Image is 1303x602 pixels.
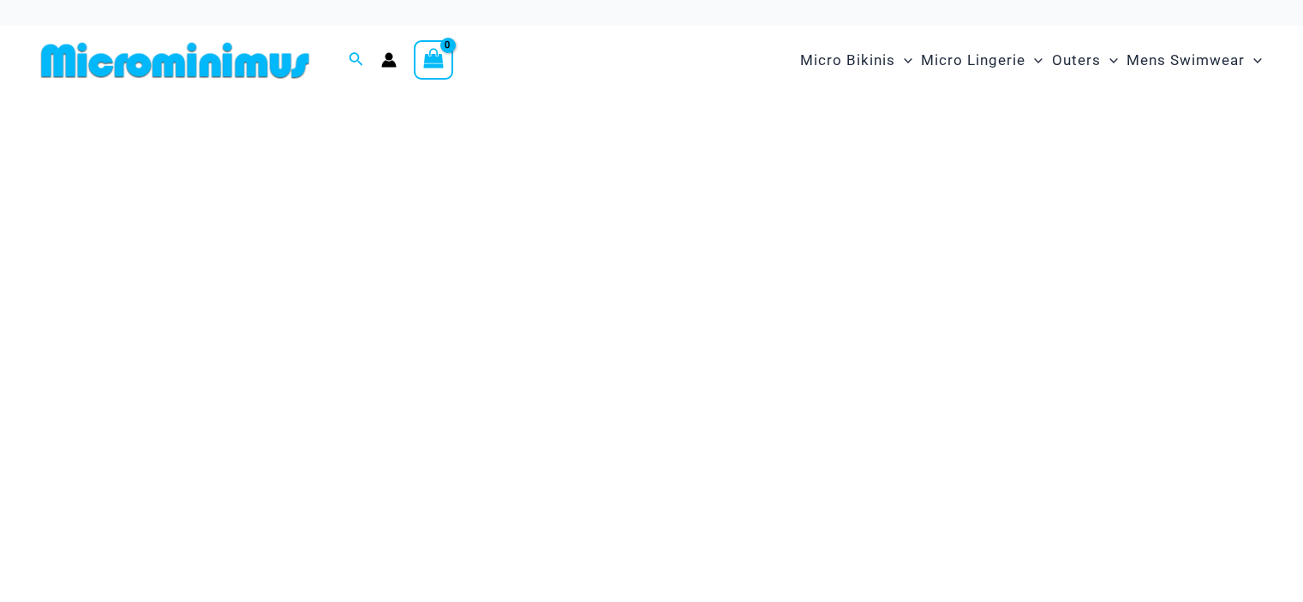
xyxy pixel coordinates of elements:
[414,40,453,80] a: View Shopping Cart, empty
[349,50,364,71] a: Search icon link
[793,32,1269,89] nav: Site Navigation
[1127,39,1245,82] span: Mens Swimwear
[895,39,912,82] span: Menu Toggle
[921,39,1025,82] span: Micro Lingerie
[917,34,1047,86] a: Micro LingerieMenu ToggleMenu Toggle
[1025,39,1043,82] span: Menu Toggle
[800,39,895,82] span: Micro Bikinis
[1101,39,1118,82] span: Menu Toggle
[1052,39,1101,82] span: Outers
[381,52,397,68] a: Account icon link
[34,41,316,80] img: MM SHOP LOGO FLAT
[1122,34,1266,86] a: Mens SwimwearMenu ToggleMenu Toggle
[796,34,917,86] a: Micro BikinisMenu ToggleMenu Toggle
[1245,39,1262,82] span: Menu Toggle
[1048,34,1122,86] a: OutersMenu ToggleMenu Toggle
